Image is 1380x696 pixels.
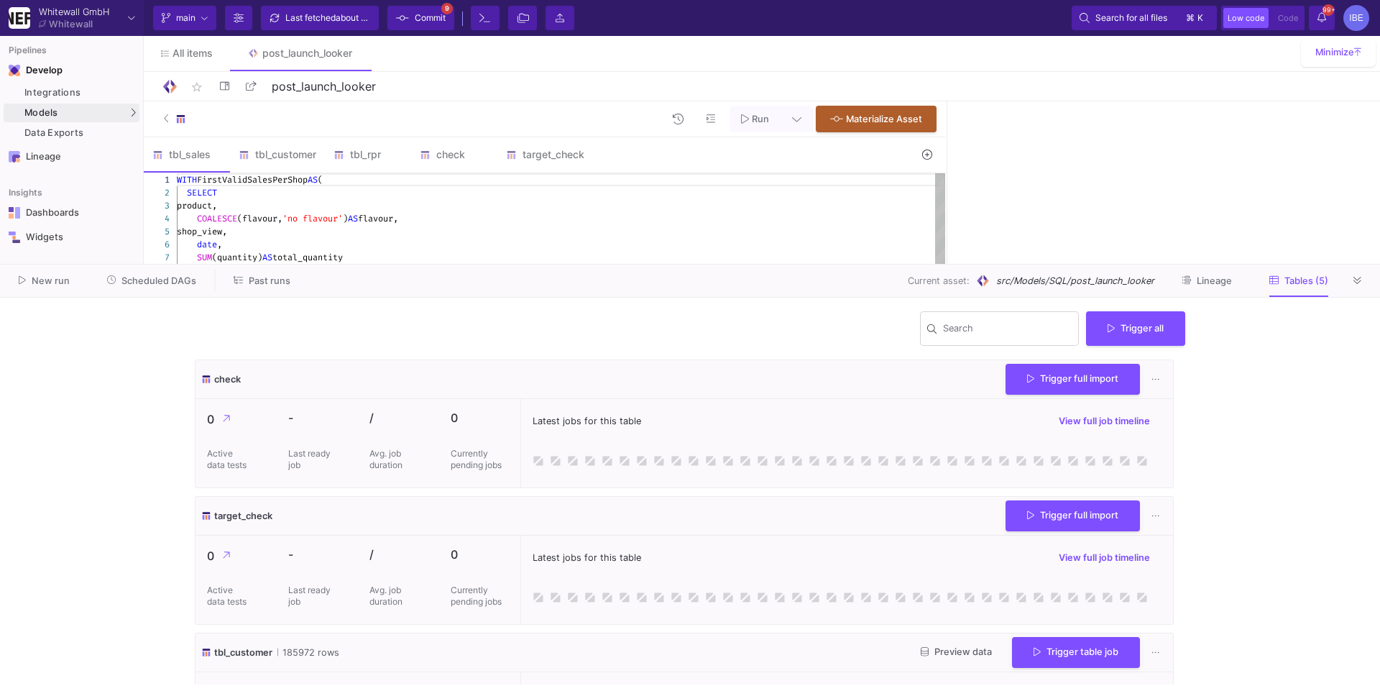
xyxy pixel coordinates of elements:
span: check [214,372,241,386]
button: SQL-Model type child icon [152,106,203,132]
div: Whitewall GmbH [39,7,109,17]
img: SQL-Model type child icon [152,150,163,160]
span: Code [1278,13,1298,23]
a: Navigation iconWidgets [4,226,139,249]
button: Commit [387,6,454,30]
span: Models [24,107,58,119]
div: IBE [1343,5,1369,31]
span: Tables (5) [1284,275,1328,286]
span: COALESCE [197,213,237,224]
p: Avg. job duration [369,585,413,608]
span: AS [308,174,318,186]
button: Trigger all [1086,311,1185,346]
a: Navigation iconLineage [4,145,139,168]
div: Data Exports [24,127,136,139]
div: tbl_rpr [333,149,402,160]
span: SUM [197,252,212,263]
button: Search for all files⌘k [1072,6,1217,30]
span: about 1 hour ago [336,12,402,23]
img: Navigation icon [9,207,20,219]
div: 5 [144,225,170,238]
span: Trigger full import [1027,373,1118,384]
span: Low code [1228,13,1264,23]
span: Latest jobs for this table [533,414,641,428]
span: WITH [177,174,197,186]
p: Active data tests [207,448,250,471]
img: Navigation icon [9,151,20,162]
div: Lineage [26,151,119,162]
span: (flavour, [237,213,282,224]
button: ⌘k [1182,9,1209,27]
span: Current asset: [908,274,970,288]
div: Last fetched [285,7,372,29]
p: 0 [451,547,509,562]
span: Materialize Asset [846,114,922,124]
div: 7 [144,251,170,264]
p: Last ready job [288,585,331,608]
img: SQL-Model type child icon [420,150,431,160]
button: Past runs [216,270,308,292]
img: icon [201,372,211,386]
span: Run [752,114,769,124]
div: tbl_sales [152,149,221,160]
button: Run [730,106,781,132]
span: 'no flavour' [282,213,343,224]
span: ( [318,174,323,186]
a: Navigation iconDashboards [4,201,139,224]
div: Dashboards [26,207,119,219]
p: - [288,411,346,425]
span: product, [177,200,217,211]
span: ) [343,213,348,224]
img: SQL-Model type child icon [333,150,344,160]
span: ⌘ [1186,9,1195,27]
button: New run [1,270,87,292]
span: Search for all files [1095,7,1167,29]
div: 3 [144,199,170,212]
div: tbl_customer [239,149,316,160]
div: 6 [144,238,170,251]
p: Currently pending jobs [451,585,509,608]
p: 0 [451,411,509,425]
button: Scheduled DAGs [90,270,214,292]
span: SELECT [187,187,217,198]
span: Trigger full import [1027,510,1118,521]
span: date [197,239,217,250]
button: Preview data [909,641,1003,664]
button: Trigger full import [1006,500,1140,531]
span: main [176,7,195,29]
span: Lineage [1197,275,1232,286]
span: View full job timeline [1059,416,1150,426]
button: Trigger full import [1006,364,1140,395]
div: check [420,149,489,160]
span: Trigger table job [1034,646,1118,657]
div: Develop [26,65,47,76]
span: AS [348,213,358,224]
img: Logo [161,78,179,96]
div: 4 [144,212,170,225]
div: 2 [144,186,170,199]
img: SQL Model [975,273,990,288]
mat-icon: star_border [188,78,206,96]
button: Lineage [1164,270,1249,292]
img: icon [201,509,211,523]
p: 0 [207,547,265,565]
p: Avg. job duration [369,448,413,471]
div: 1 [144,173,170,186]
span: Commit [415,7,446,29]
span: (quantity) [212,252,262,263]
img: Navigation icon [9,232,20,243]
p: / [369,547,428,562]
img: YZ4Yr8zUCx6JYM5gIgaTIQYeTXdcwQjnYC8iZtTV.png [9,7,30,29]
mat-expansion-panel-header: Navigation iconDevelop [4,59,139,82]
button: Code [1274,8,1302,28]
img: SQL-Model type child icon [175,114,186,124]
button: View full job timeline [1047,411,1161,432]
span: src/Models/SQL/post_launch_looker [996,274,1154,288]
span: target_check [214,509,272,523]
button: IBE [1339,5,1369,31]
p: / [369,411,428,425]
button: 99+ [1309,6,1335,30]
span: shop_view, [177,226,227,237]
button: Last fetchedabout 1 hour ago [261,6,379,30]
button: Low code [1223,8,1269,28]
